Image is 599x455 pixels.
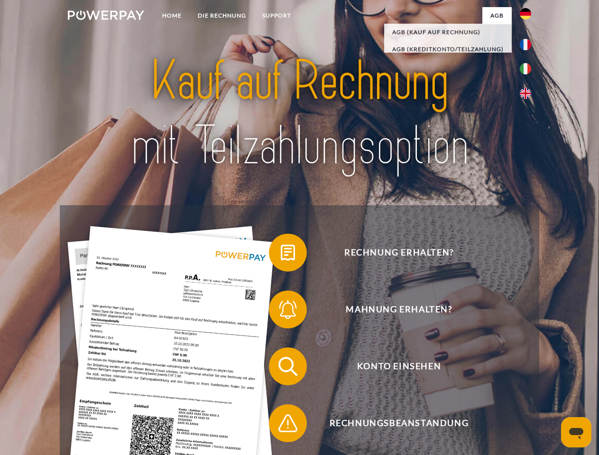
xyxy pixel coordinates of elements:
img: it [520,63,531,74]
img: en [520,88,531,99]
button: Rechnung erhalten? [269,234,516,272]
img: qb_bell.svg [276,298,300,321]
span: Rechnungsbeanstandung [283,404,515,442]
a: SUPPORT [254,7,299,24]
img: fr [520,39,531,50]
img: qb_warning.svg [276,411,300,435]
span: Mahnung erhalten? [283,291,515,328]
iframe: Schaltfläche zum Öffnen des Messaging-Fensters [561,417,591,447]
img: qb_bill.svg [276,241,300,264]
img: de [520,8,531,19]
a: agb [482,7,512,24]
a: AGB (Kauf auf Rechnung) [384,24,512,41]
button: Konto einsehen [269,347,516,385]
img: title-powerpay_de.svg [91,45,508,182]
a: AGB (Kreditkonto/Teilzahlung) [384,41,512,58]
span: Konto einsehen [283,347,515,385]
button: Mahnung erhalten? [269,291,516,328]
button: Rechnungsbeanstandung [269,404,516,442]
a: Home [154,7,190,24]
img: logo-powerpay-white.svg [68,10,144,20]
img: qb_search.svg [276,355,300,378]
span: Rechnung erhalten? [283,234,515,272]
a: DIE RECHNUNG [190,7,254,24]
